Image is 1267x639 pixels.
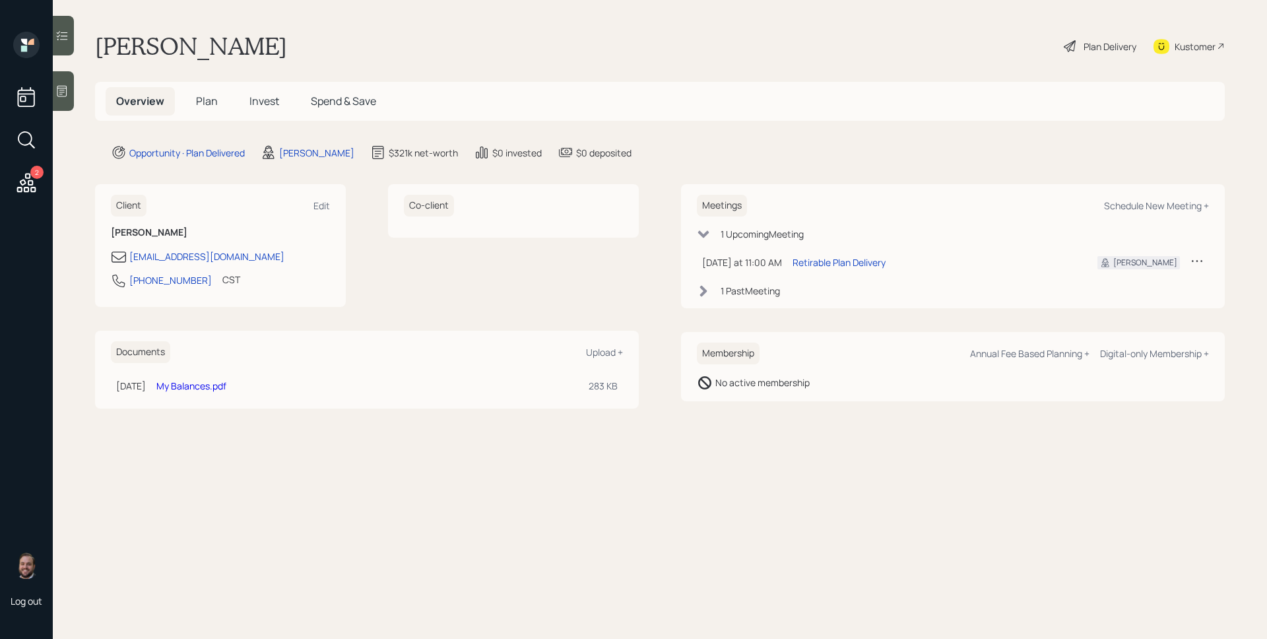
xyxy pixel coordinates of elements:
[30,166,44,179] div: 2
[702,255,782,269] div: [DATE] at 11:00 AM
[116,379,146,393] div: [DATE]
[586,346,623,358] div: Upload +
[111,195,146,217] h6: Client
[129,273,212,287] div: [PHONE_NUMBER]
[697,195,747,217] h6: Meetings
[129,146,245,160] div: Opportunity · Plan Delivered
[1104,199,1209,212] div: Schedule New Meeting +
[95,32,287,61] h1: [PERSON_NAME]
[589,379,618,393] div: 283 KB
[970,347,1089,360] div: Annual Fee Based Planning +
[576,146,632,160] div: $0 deposited
[111,341,170,363] h6: Documents
[404,195,454,217] h6: Co-client
[111,227,330,238] h6: [PERSON_NAME]
[249,94,279,108] span: Invest
[492,146,542,160] div: $0 invested
[222,273,240,286] div: CST
[721,284,780,298] div: 1 Past Meeting
[1084,40,1136,53] div: Plan Delivery
[1113,257,1177,269] div: [PERSON_NAME]
[311,94,376,108] span: Spend & Save
[715,376,810,389] div: No active membership
[129,250,284,263] div: [EMAIL_ADDRESS][DOMAIN_NAME]
[313,199,330,212] div: Edit
[721,227,804,241] div: 1 Upcoming Meeting
[116,94,164,108] span: Overview
[11,595,42,607] div: Log out
[13,553,40,579] img: james-distasi-headshot.png
[279,146,354,160] div: [PERSON_NAME]
[156,380,226,392] a: My Balances.pdf
[697,343,760,364] h6: Membership
[389,146,458,160] div: $321k net-worth
[1175,40,1216,53] div: Kustomer
[793,255,886,269] div: Retirable Plan Delivery
[1100,347,1209,360] div: Digital-only Membership +
[196,94,218,108] span: Plan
